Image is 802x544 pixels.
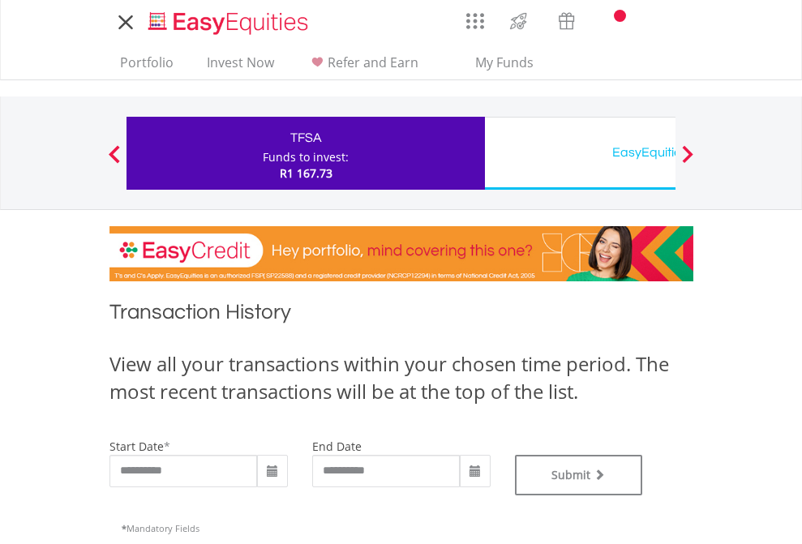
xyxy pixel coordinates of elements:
[632,4,673,36] a: FAQ's and Support
[673,4,714,40] a: My Profile
[553,8,580,34] img: vouchers-v2.svg
[301,54,425,79] a: Refer and Earn
[452,52,558,73] span: My Funds
[109,350,693,406] div: View all your transactions within your chosen time period. The most recent transactions will be a...
[136,126,475,149] div: TFSA
[671,153,704,169] button: Next
[505,8,532,34] img: thrive-v2.svg
[98,153,131,169] button: Previous
[590,4,632,36] a: Notifications
[142,4,315,36] a: Home page
[456,4,495,30] a: AppsGrid
[145,10,315,36] img: EasyEquities_Logo.png
[543,4,590,34] a: Vouchers
[263,149,349,165] div: Funds to invest:
[328,54,418,71] span: Refer and Earn
[114,54,180,79] a: Portfolio
[280,165,332,181] span: R1 167.73
[109,298,693,334] h1: Transaction History
[466,12,484,30] img: grid-menu-icon.svg
[200,54,281,79] a: Invest Now
[122,522,199,534] span: Mandatory Fields
[109,226,693,281] img: EasyCredit Promotion Banner
[312,439,362,454] label: end date
[109,439,164,454] label: start date
[515,455,643,495] button: Submit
